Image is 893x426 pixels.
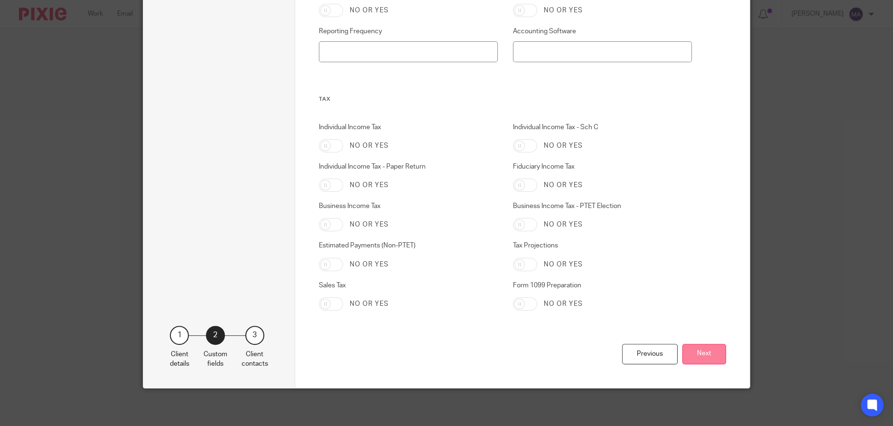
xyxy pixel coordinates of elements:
label: No or yes [350,180,389,190]
label: No or yes [544,6,583,15]
label: No or yes [544,260,583,269]
h3: Tax [319,95,692,103]
label: No or yes [350,6,389,15]
button: Next [682,344,726,364]
label: Business Income Tax - PTET Election [513,201,692,211]
label: No or yes [350,299,389,309]
label: Form 1099 Preparation [513,281,692,290]
label: Reporting Frequency [319,27,498,36]
label: Individual Income Tax - Paper Return [319,162,498,171]
label: No or yes [544,220,583,229]
p: Client contacts [242,350,268,369]
div: Previous [622,344,678,364]
label: Estimated Payments (Non-PTET) [319,241,498,250]
label: No or yes [350,260,389,269]
div: 1 [170,326,189,345]
label: Tax Projections [513,241,692,250]
div: 3 [245,326,264,345]
label: No or yes [350,141,389,151]
p: Custom fields [204,350,227,369]
label: Fiduciary Income Tax [513,162,692,171]
label: No or yes [544,299,583,309]
label: Accounting Software [513,27,692,36]
label: Business Income Tax [319,201,498,211]
label: No or yes [350,220,389,229]
p: Client details [170,350,189,369]
label: Individual Income Tax [319,123,498,132]
label: No or yes [544,141,583,151]
label: No or yes [544,180,583,190]
label: Individual Income Tax - Sch C [513,123,692,132]
div: 2 [206,326,225,345]
label: Sales Tax [319,281,498,290]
